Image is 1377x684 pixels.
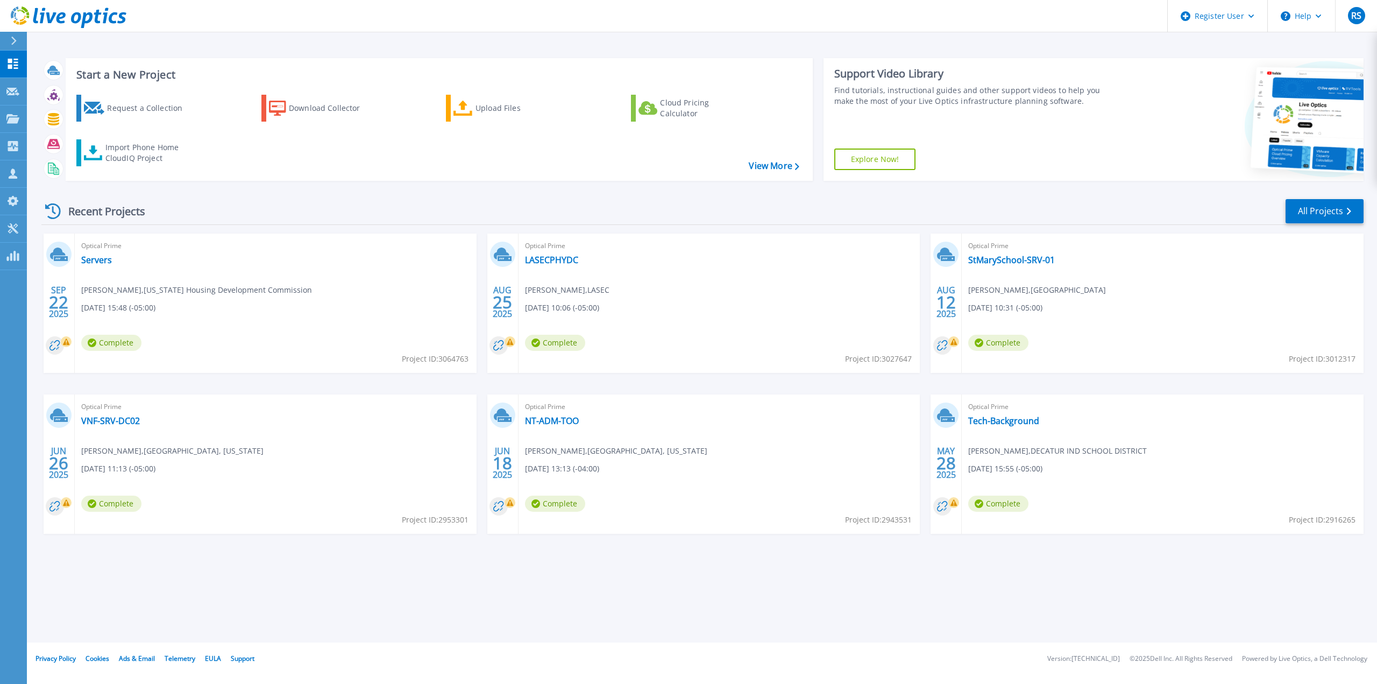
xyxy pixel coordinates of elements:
span: [PERSON_NAME] , [GEOGRAPHIC_DATA] [968,284,1106,296]
div: AUG 2025 [936,283,956,322]
span: Project ID: 3064763 [402,353,469,365]
span: 12 [936,298,956,307]
span: Optical Prime [968,240,1357,252]
a: Support [231,654,254,663]
span: Complete [968,335,1028,351]
a: StMarySchool-SRV-01 [968,255,1055,265]
div: Download Collector [289,97,375,119]
span: [PERSON_NAME] , [GEOGRAPHIC_DATA], [US_STATE] [525,445,707,457]
span: Optical Prime [81,240,470,252]
li: © 2025 Dell Inc. All Rights Reserved [1130,655,1232,662]
span: [DATE] 11:13 (-05:00) [81,463,155,475]
li: Version: [TECHNICAL_ID] [1047,655,1120,662]
a: Upload Files [446,95,566,122]
span: Complete [968,496,1028,512]
span: Optical Prime [525,240,914,252]
div: Find tutorials, instructional guides and other support videos to help you make the most of your L... [834,85,1113,107]
div: SEP 2025 [48,283,69,322]
div: Request a Collection [107,97,193,119]
span: 26 [49,459,68,468]
span: Complete [525,496,585,512]
a: Download Collector [261,95,381,122]
span: Project ID: 2953301 [402,514,469,526]
div: Recent Projects [41,198,160,224]
div: JUN 2025 [48,443,69,483]
span: [PERSON_NAME] , [US_STATE] Housing Development Commission [81,284,312,296]
a: All Projects [1286,199,1364,223]
span: [DATE] 10:06 (-05:00) [525,302,599,314]
span: [DATE] 15:55 (-05:00) [968,463,1042,475]
span: [DATE] 15:48 (-05:00) [81,302,155,314]
span: Project ID: 3012317 [1289,353,1355,365]
a: Cloud Pricing Calculator [631,95,751,122]
a: VNF-SRV-DC02 [81,415,140,426]
div: JUN 2025 [492,443,513,483]
span: Project ID: 2943531 [845,514,912,526]
span: [PERSON_NAME] , DECATUR IND SCHOOL DISTRICT [968,445,1147,457]
span: Project ID: 3027647 [845,353,912,365]
div: AUG 2025 [492,283,513,322]
span: 22 [49,298,68,307]
span: Complete [81,335,141,351]
span: 28 [936,459,956,468]
a: Cookies [86,654,109,663]
a: Privacy Policy [36,654,76,663]
a: NT-ADM-TOO [525,415,579,426]
a: Telemetry [165,654,195,663]
span: Project ID: 2916265 [1289,514,1355,526]
a: Ads & Email [119,654,155,663]
a: Request a Collection [76,95,196,122]
div: Cloud Pricing Calculator [660,97,746,119]
span: [PERSON_NAME] , [GEOGRAPHIC_DATA], [US_STATE] [81,445,264,457]
div: Support Video Library [834,67,1113,81]
li: Powered by Live Optics, a Dell Technology [1242,655,1367,662]
span: [PERSON_NAME] , LASEC [525,284,609,296]
a: Servers [81,255,112,265]
span: Complete [81,496,141,512]
span: Optical Prime [968,401,1357,413]
span: Optical Prime [525,401,914,413]
span: [DATE] 13:13 (-04:00) [525,463,599,475]
span: 25 [493,298,512,307]
div: Upload Files [475,97,562,119]
a: View More [749,161,799,171]
span: 18 [493,459,512,468]
a: EULA [205,654,221,663]
span: RS [1351,11,1361,20]
a: LASECPHYDC [525,255,578,265]
a: Tech-Background [968,415,1039,426]
a: Explore Now! [834,149,916,170]
span: [DATE] 10:31 (-05:00) [968,302,1042,314]
span: Complete [525,335,585,351]
div: Import Phone Home CloudIQ Project [105,142,189,164]
div: MAY 2025 [936,443,956,483]
h3: Start a New Project [76,69,799,81]
span: Optical Prime [81,401,470,413]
